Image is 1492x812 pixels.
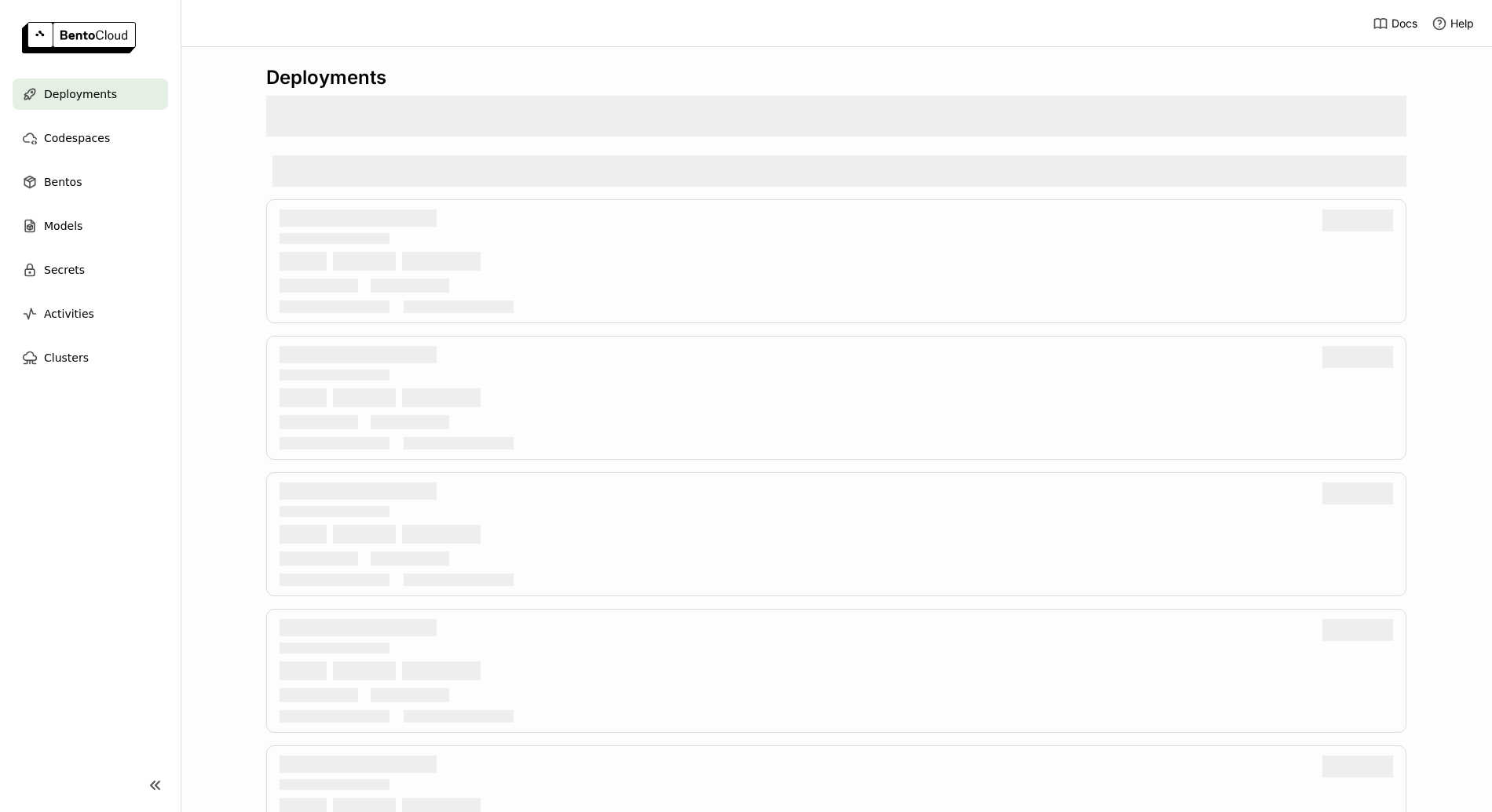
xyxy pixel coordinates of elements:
[1373,16,1417,31] a: Docs
[1432,16,1474,31] div: Help
[13,342,168,373] a: Clusters
[13,210,168,242] a: Models
[44,348,89,367] span: Clusters
[44,173,82,191] span: Bentos
[22,22,136,53] img: logo
[44,129,110,147] span: Codespaces
[44,260,85,279] span: Secrets
[13,166,168,198] a: Bentos
[1391,16,1417,31] span: Docs
[44,85,117,104] span: Deployments
[44,304,94,323] span: Activities
[13,254,168,286] a: Secrets
[13,298,168,330] a: Activities
[1450,16,1474,31] span: Help
[44,217,82,235] span: Models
